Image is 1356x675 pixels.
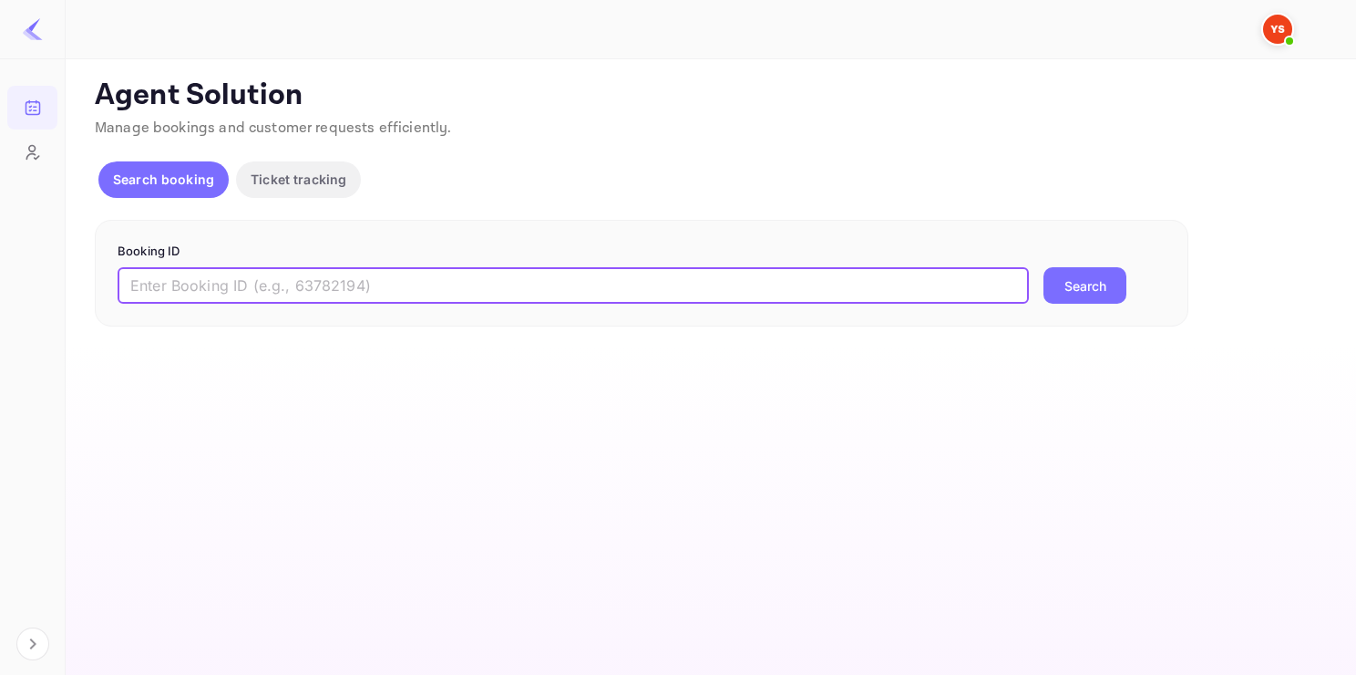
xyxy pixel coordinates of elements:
[118,267,1029,304] input: Enter Booking ID (e.g., 63782194)
[113,170,214,189] p: Search booking
[95,119,452,138] span: Manage bookings and customer requests efficiently.
[1043,267,1126,304] button: Search
[7,86,57,128] a: Bookings
[118,243,1166,261] p: Booking ID
[7,130,57,172] a: Customers
[16,628,49,660] button: Expand navigation
[251,170,346,189] p: Ticket tracking
[95,78,1323,114] p: Agent Solution
[1263,15,1292,44] img: Yandex Support
[22,18,44,40] img: LiteAPI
